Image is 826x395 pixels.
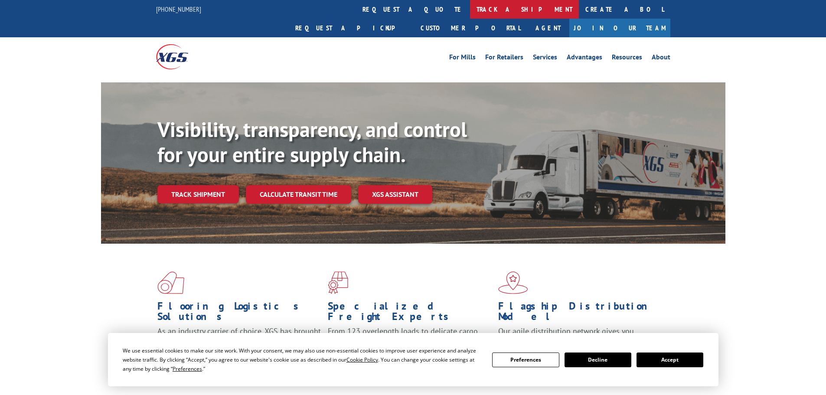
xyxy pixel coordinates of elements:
a: Agent [527,19,569,37]
h1: Flooring Logistics Solutions [157,301,321,326]
a: For Retailers [485,54,523,63]
a: Customer Portal [414,19,527,37]
span: Preferences [173,365,202,372]
a: [PHONE_NUMBER] [156,5,201,13]
a: Resources [612,54,642,63]
span: Cookie Policy [346,356,378,363]
a: Services [533,54,557,63]
span: Our agile distribution network gives you nationwide inventory management on demand. [498,326,658,346]
b: Visibility, transparency, and control for your entire supply chain. [157,116,467,168]
h1: Specialized Freight Experts [328,301,492,326]
a: Request a pickup [289,19,414,37]
a: About [652,54,670,63]
a: Advantages [567,54,602,63]
img: xgs-icon-focused-on-flooring-red [328,271,348,294]
a: Join Our Team [569,19,670,37]
button: Decline [565,353,631,367]
p: From 123 overlength loads to delicate cargo, our experienced staff knows the best way to move you... [328,326,492,365]
a: Track shipment [157,185,239,203]
span: As an industry carrier of choice, XGS has brought innovation and dedication to flooring logistics... [157,326,321,357]
img: xgs-icon-total-supply-chain-intelligence-red [157,271,184,294]
img: xgs-icon-flagship-distribution-model-red [498,271,528,294]
a: XGS ASSISTANT [358,185,432,204]
h1: Flagship Distribution Model [498,301,662,326]
a: Calculate transit time [246,185,351,204]
div: We use essential cookies to make our site work. With your consent, we may also use non-essential ... [123,346,482,373]
a: For Mills [449,54,476,63]
div: Cookie Consent Prompt [108,333,718,386]
button: Preferences [492,353,559,367]
button: Accept [637,353,703,367]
